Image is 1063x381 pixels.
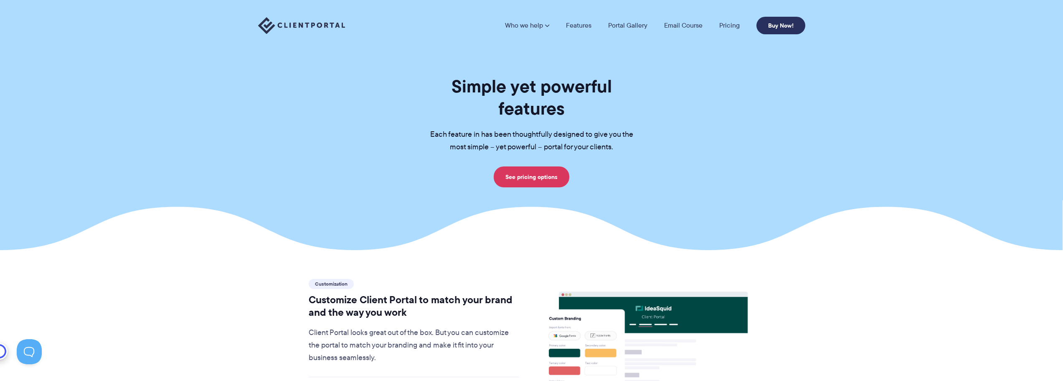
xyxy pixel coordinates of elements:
a: Portal Gallery [608,22,647,29]
iframe: Toggle Customer Support [17,339,42,364]
a: Who we help [505,22,549,29]
a: Buy Now! [756,17,805,34]
h1: Simple yet powerful features [417,75,647,120]
h2: Customize Client Portal to match your brand and the way you work [309,294,520,319]
span: Customization [309,279,354,289]
a: Email Course [664,22,703,29]
p: Each feature in has been thoughtfully designed to give you the most simple – yet powerful – porta... [417,128,647,153]
a: Pricing [719,22,740,29]
a: Features [566,22,591,29]
a: See pricing options [494,166,569,187]
p: Client Portal looks great out of the box. But you can customize the portal to match your branding... [309,327,520,364]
